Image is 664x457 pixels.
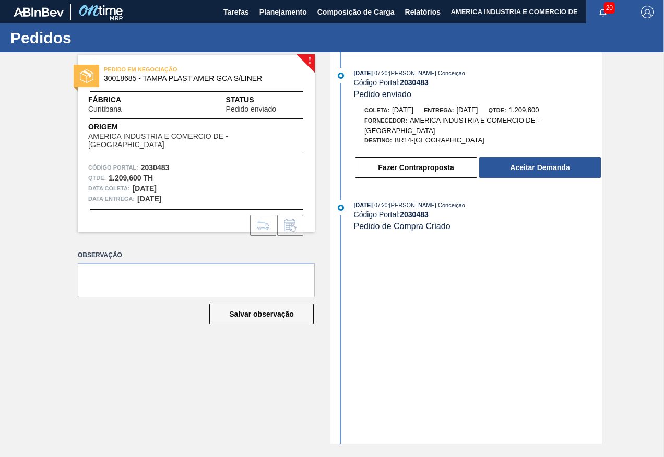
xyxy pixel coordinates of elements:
[338,73,344,79] img: atual
[387,202,465,208] span: : [PERSON_NAME] Conceição
[354,210,602,219] div: Código Portal:
[364,117,407,124] span: Fornecedor:
[88,162,138,173] span: Código Portal:
[141,163,170,172] strong: 2030483
[400,210,429,219] strong: 2030483
[392,106,413,114] span: [DATE]
[80,69,93,83] img: status
[14,7,64,17] img: TNhmsLtSVTkK8tSr43FrP2fwEKptu5GPRR3wAAAABJRU5ErkJggg==
[317,6,395,18] span: Composição de Carga
[88,173,106,183] span: Qtde :
[88,122,304,133] span: Origem
[88,183,130,194] span: Data coleta:
[354,78,602,87] div: Código Portal:
[10,32,196,44] h1: Pedidos
[364,107,389,113] span: Coleta:
[109,174,153,182] strong: 1.209,600 TH
[641,6,654,18] img: Logout
[104,64,250,75] span: PEDIDO EM NEGOCIAÇÃO
[488,107,506,113] span: Qtde:
[250,215,276,236] div: Ir para Composição de Carga
[88,194,135,204] span: Data entrega:
[424,107,454,113] span: Entrega:
[373,70,387,76] span: - 07:20
[355,157,477,178] button: Fazer Contraproposta
[364,116,539,135] span: AMERICA INDUSTRIA E COMERCIO DE - [GEOGRAPHIC_DATA]
[604,2,615,14] span: 20
[78,248,315,263] label: Observação
[226,105,277,113] span: Pedido enviado
[364,137,392,143] span: Destino:
[400,78,429,87] strong: 2030483
[88,105,122,113] span: Curitibana
[133,184,157,193] strong: [DATE]
[354,70,373,76] span: [DATE]
[456,106,478,114] span: [DATE]
[226,94,304,105] span: Status
[354,202,373,208] span: [DATE]
[338,205,344,211] img: atual
[354,222,450,231] span: Pedido de Compra Criado
[223,6,249,18] span: Tarefas
[209,304,314,324] button: Salvar observação
[88,133,304,149] span: AMERICA INDUSTRIA E COMERCIO DE - [GEOGRAPHIC_DATA]
[277,215,303,236] div: Informar alteração no pedido
[354,90,411,99] span: Pedido enviado
[137,195,161,203] strong: [DATE]
[387,70,465,76] span: : [PERSON_NAME] Conceição
[479,157,601,178] button: Aceitar Demanda
[509,106,539,114] span: 1.209,600
[586,5,620,19] button: Notificações
[88,94,155,105] span: Fábrica
[395,136,484,144] span: BR14-[GEOGRAPHIC_DATA]
[405,6,441,18] span: Relatórios
[104,75,293,82] span: 30018685 - TAMPA PLAST AMER GCA S/LINER
[373,202,387,208] span: - 07:20
[259,6,307,18] span: Planejamento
